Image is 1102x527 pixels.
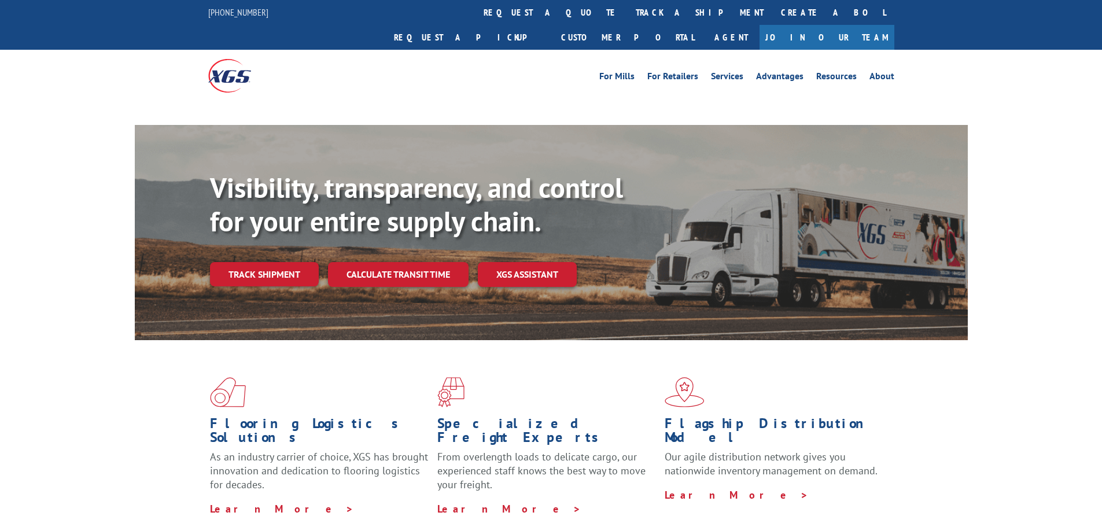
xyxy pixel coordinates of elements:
[760,25,894,50] a: Join Our Team
[665,377,705,407] img: xgs-icon-flagship-distribution-model-red
[665,488,809,502] a: Learn More >
[869,72,894,84] a: About
[552,25,703,50] a: Customer Portal
[385,25,552,50] a: Request a pickup
[665,450,878,477] span: Our agile distribution network gives you nationwide inventory management on demand.
[599,72,635,84] a: For Mills
[210,502,354,515] a: Learn More >
[437,417,656,450] h1: Specialized Freight Experts
[328,262,469,287] a: Calculate transit time
[210,169,623,239] b: Visibility, transparency, and control for your entire supply chain.
[703,25,760,50] a: Agent
[210,377,246,407] img: xgs-icon-total-supply-chain-intelligence-red
[437,502,581,515] a: Learn More >
[647,72,698,84] a: For Retailers
[437,377,465,407] img: xgs-icon-focused-on-flooring-red
[478,262,577,287] a: XGS ASSISTANT
[437,450,656,502] p: From overlength loads to delicate cargo, our experienced staff knows the best way to move your fr...
[756,72,804,84] a: Advantages
[210,262,319,286] a: Track shipment
[665,417,883,450] h1: Flagship Distribution Model
[208,6,268,18] a: [PHONE_NUMBER]
[210,417,429,450] h1: Flooring Logistics Solutions
[210,450,428,491] span: As an industry carrier of choice, XGS has brought innovation and dedication to flooring logistics...
[711,72,743,84] a: Services
[816,72,857,84] a: Resources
